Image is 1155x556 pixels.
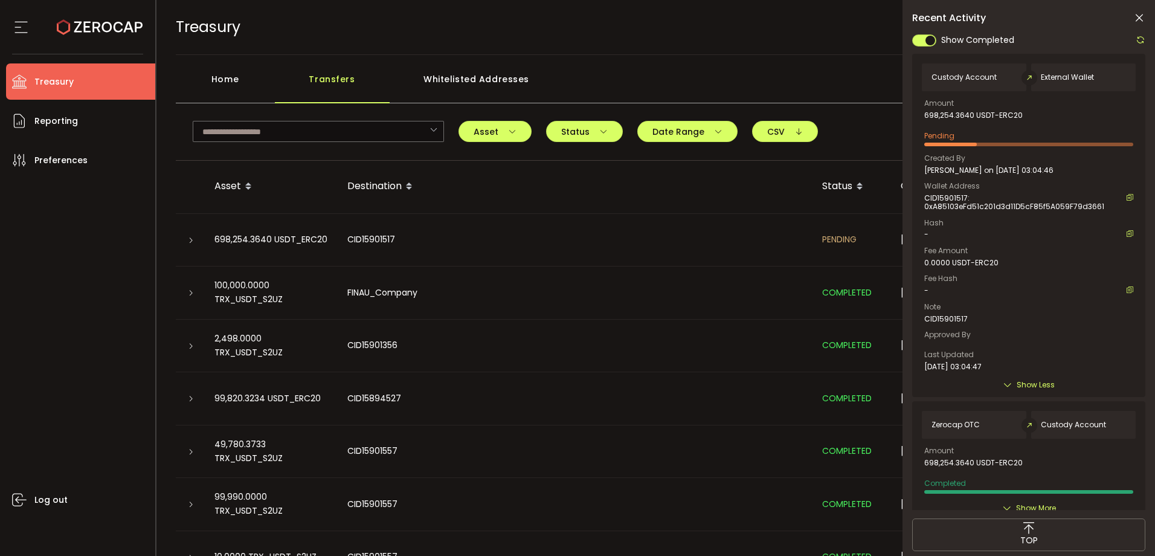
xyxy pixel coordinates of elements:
[924,275,957,282] span: Fee Hash
[924,286,928,295] span: -
[924,155,965,162] span: Created By
[891,497,1012,511] div: [DATE] 05:23:07
[752,121,818,142] button: CSV
[924,219,944,227] span: Hash
[1041,421,1106,429] span: Custody Account
[924,194,1120,211] span: CID15901517: 0xA85103eFd51c201d3d11D5cF85f5A059F79d3661
[338,233,812,247] div: CID15901517
[390,67,564,103] div: Whitelisted Addresses
[637,121,738,142] button: Date Range
[205,332,338,360] div: 2,498.0000 TRX_USDT_S2UZ
[822,233,857,245] span: PENDING
[924,459,1023,467] span: 698,254.3640 USDT-ERC20
[338,497,812,511] div: CID15901557
[941,34,1014,47] span: Show Completed
[338,286,812,300] div: FINAU_Company
[924,230,928,239] span: -
[1020,534,1038,547] span: TOP
[924,111,1023,120] span: 698,254.3640 USDT-ERC20
[561,128,608,136] span: Status
[812,176,891,197] div: Status
[931,73,997,82] span: Custody Account
[275,67,390,103] div: Transfers
[924,447,954,454] span: Amount
[546,121,623,142] button: Status
[924,259,999,267] span: 0.0000 USDT-ERC20
[34,491,68,509] span: Log out
[924,351,974,358] span: Last Updated
[458,121,532,142] button: Asset
[822,392,872,404] span: COMPLETED
[176,67,275,103] div: Home
[338,176,812,197] div: Destination
[924,303,941,311] span: Note
[924,363,982,371] span: [DATE] 03:04:47
[652,128,722,136] span: Date Range
[931,421,980,429] span: Zerocap OTC
[822,286,872,299] span: COMPLETED
[338,392,812,406] div: CID15894527
[338,444,812,458] div: CID15901557
[891,233,1012,247] div: [DATE] 03:04:46
[924,183,980,190] span: Wallet Address
[822,445,872,457] span: COMPLETED
[176,16,240,37] span: Treasury
[924,315,968,323] span: CID15901517
[891,338,1012,352] div: [DATE] 05:44:13
[924,331,971,338] span: Approved By
[34,112,78,130] span: Reporting
[205,279,338,306] div: 100,000.0000 TRX_USDT_S2UZ
[924,247,968,254] span: Fee Amount
[912,13,986,23] span: Recent Activity
[891,392,1012,406] div: [DATE] 07:51:13
[1016,502,1056,514] span: Show More
[205,233,338,247] div: 698,254.3640 USDT_ERC20
[1095,498,1155,556] iframe: Chat Widget
[338,338,812,352] div: CID15901356
[1041,73,1094,82] span: External Wallet
[205,392,338,406] div: 99,820.3234 USDT_ERC20
[205,176,338,197] div: Asset
[924,100,954,107] span: Amount
[924,166,1054,175] span: [PERSON_NAME] on [DATE] 03:04:46
[205,438,338,465] div: 49,780.3733 TRX_USDT_S2UZ
[474,128,516,136] span: Asset
[891,286,1012,300] div: [DATE] 02:48:23
[891,444,1012,458] div: [DATE] 03:06:08
[822,498,872,510] span: COMPLETED
[1017,379,1055,391] span: Show Less
[205,490,338,518] div: 99,990.0000 TRX_USDT_S2UZ
[767,128,803,136] span: CSV
[924,131,954,141] span: Pending
[822,339,872,351] span: COMPLETED
[34,73,74,91] span: Treasury
[891,176,1012,197] div: Created at
[34,152,88,169] span: Preferences
[924,478,966,488] span: Completed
